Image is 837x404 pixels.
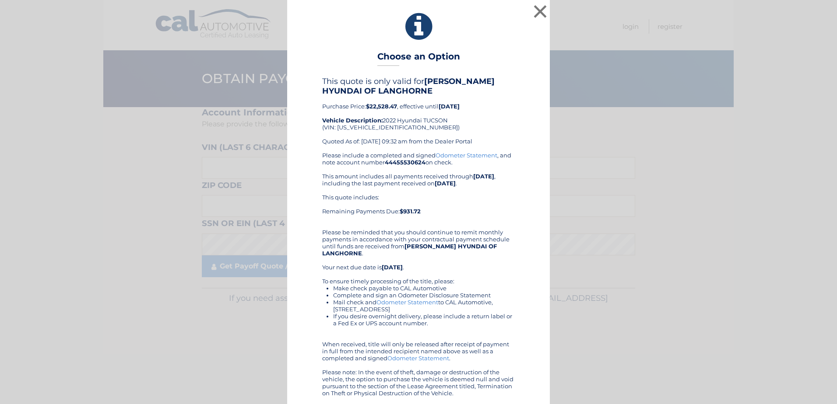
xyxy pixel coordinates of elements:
b: [PERSON_NAME] HYUNDAI OF LANGHORNE [322,77,495,96]
b: [DATE] [382,264,403,271]
h4: This quote is only valid for [322,77,515,96]
div: Please include a completed and signed , and note account number on check. This amount includes al... [322,152,515,397]
a: Odometer Statement [436,152,497,159]
b: 44455530624 [385,159,426,166]
div: This quote includes: Remaining Payments Due: [322,194,515,222]
h3: Choose an Option [377,51,460,66]
div: Purchase Price: , effective until 2022 Hyundai TUCSON (VIN: [US_VEHICLE_IDENTIFICATION_NUMBER]) Q... [322,77,515,152]
b: [DATE] [435,180,456,187]
li: Make check payable to CAL Automotive [333,285,515,292]
b: $931.72 [400,208,421,215]
b: [DATE] [439,103,460,110]
button: × [531,3,549,20]
li: Complete and sign an Odometer Disclosure Statement [333,292,515,299]
li: Mail check and to CAL Automotive, [STREET_ADDRESS] [333,299,515,313]
b: [PERSON_NAME] HYUNDAI OF LANGHORNE [322,243,497,257]
li: If you desire overnight delivery, please include a return label or a Fed Ex or UPS account number. [333,313,515,327]
a: Odometer Statement [376,299,438,306]
b: $22,528.47 [366,103,397,110]
strong: Vehicle Description: [322,117,383,124]
a: Odometer Statement [387,355,449,362]
b: [DATE] [473,173,494,180]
